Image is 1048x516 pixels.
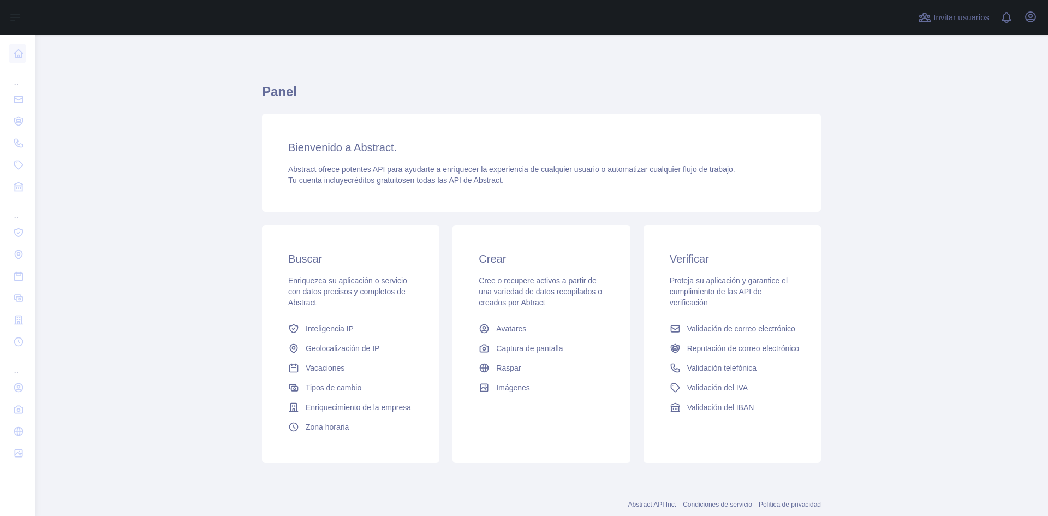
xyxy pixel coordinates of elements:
[13,367,19,375] font: ...
[496,344,563,353] font: Captura de pantalla
[496,324,526,333] font: Avatares
[262,84,297,99] font: Panel
[687,324,795,333] font: Validación de correo electrónico
[284,339,418,358] a: Geolocalización de IP
[284,417,418,437] a: Zona horaria
[306,324,354,333] font: Inteligencia IP
[496,383,529,392] font: Imágenes
[288,276,407,307] font: Enriquezca su aplicación o servicio con datos precisos y completos de Abstract
[665,339,799,358] a: Reputación de correo electrónico
[683,501,752,508] a: Condiciones de servicio
[665,378,799,398] a: Validación del IVA
[496,364,521,372] font: Raspar
[284,398,418,417] a: Enriquecimiento de la empresa
[306,383,361,392] font: Tipos de cambio
[13,212,19,220] font: ...
[670,253,709,265] font: Verificar
[306,403,411,412] font: Enriquecimiento de la empresa
[284,319,418,339] a: Inteligencia IP
[687,383,748,392] font: Validación del IVA
[306,344,379,353] font: Geolocalización de IP
[13,79,19,87] font: ...
[288,253,322,265] font: Buscar
[474,339,608,358] a: Captura de pantalla
[288,141,397,153] font: Bienvenido a Abstract.
[687,403,754,412] font: Validación del IBAN
[288,176,348,185] font: Tu cuenta incluye
[474,358,608,378] a: Raspar
[284,378,418,398] a: Tipos de cambio
[288,165,735,174] font: Abstract ofrece potentes API para ayudarte a enriquecer la experiencia de cualquier usuario o aut...
[348,176,406,185] font: créditos gratuitos
[933,13,989,22] font: Invitar usuarios
[284,358,418,378] a: Vacaciones
[759,501,821,508] a: Política de privacidad
[306,423,349,431] font: Zona horaria
[474,319,608,339] a: Avatares
[474,378,608,398] a: Imágenes
[687,344,799,353] font: Reputación de correo electrónico
[670,276,788,307] font: Proteja su aplicación y garantice el cumplimiento de las API de verificación
[665,398,799,417] a: Validación del IBAN
[306,364,344,372] font: Vacaciones
[406,176,504,185] font: en todas las API de Abstract.
[479,253,506,265] font: Crear
[479,276,602,307] font: Cree o recupere activos a partir de una variedad de datos recopilados o creados por Abtract
[665,319,799,339] a: Validación de correo electrónico
[665,358,799,378] a: Validación telefónica
[628,501,676,508] a: Abstract API Inc.
[916,9,991,26] button: Invitar usuarios
[687,364,757,372] font: Validación telefónica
